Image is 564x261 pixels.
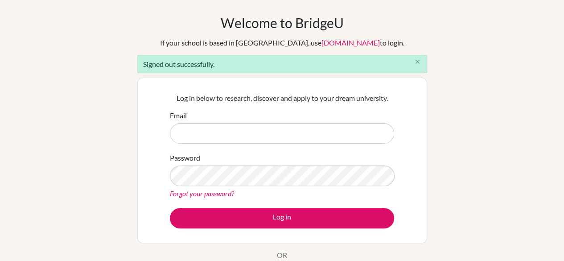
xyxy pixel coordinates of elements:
a: [DOMAIN_NAME] [321,38,380,47]
p: OR [277,250,287,261]
button: Log in [170,208,394,228]
h1: Welcome to BridgeU [221,15,344,31]
p: Log in below to research, discover and apply to your dream university. [170,93,394,104]
label: Email [170,110,187,121]
label: Password [170,153,200,163]
div: Signed out successfully. [137,55,427,73]
a: Forgot your password? [170,189,234,198]
i: close [414,58,421,65]
button: Close [409,55,427,69]
div: If your school is based in [GEOGRAPHIC_DATA], use to login. [160,37,404,48]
